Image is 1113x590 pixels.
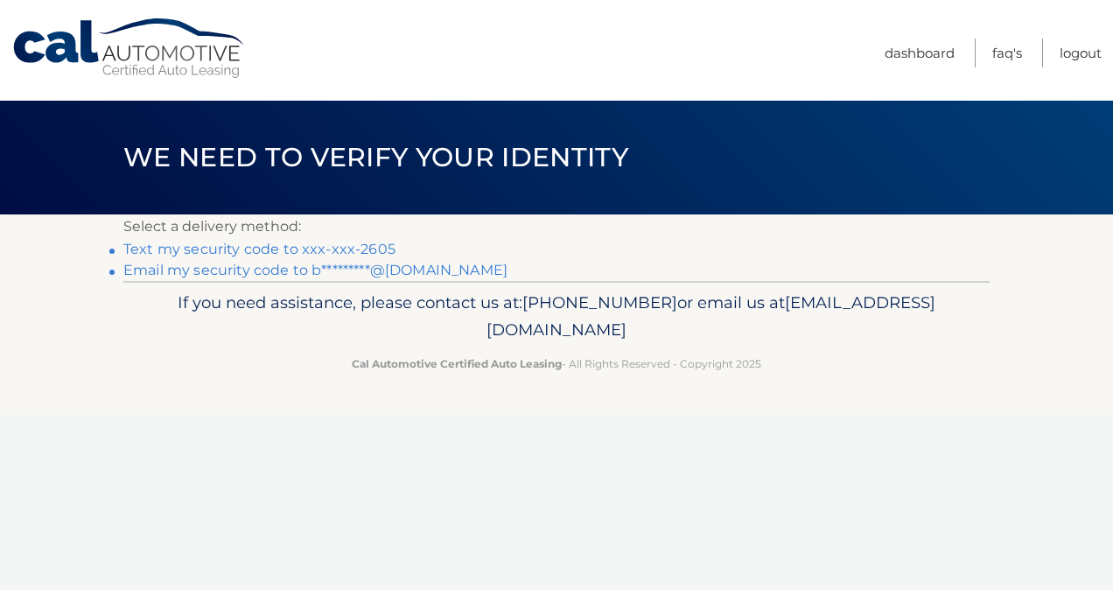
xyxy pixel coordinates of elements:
p: If you need assistance, please contact us at: or email us at [135,289,978,345]
strong: Cal Automotive Certified Auto Leasing [352,357,562,370]
a: Cal Automotive [11,18,248,80]
span: [PHONE_NUMBER] [522,292,677,313]
p: - All Rights Reserved - Copyright 2025 [135,355,978,373]
span: We need to verify your identity [123,141,628,173]
a: Dashboard [885,39,955,67]
a: Logout [1060,39,1102,67]
a: Email my security code to b*********@[DOMAIN_NAME] [123,262,507,278]
p: Select a delivery method: [123,214,990,239]
a: Text my security code to xxx-xxx-2605 [123,241,395,257]
a: FAQ's [992,39,1022,67]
